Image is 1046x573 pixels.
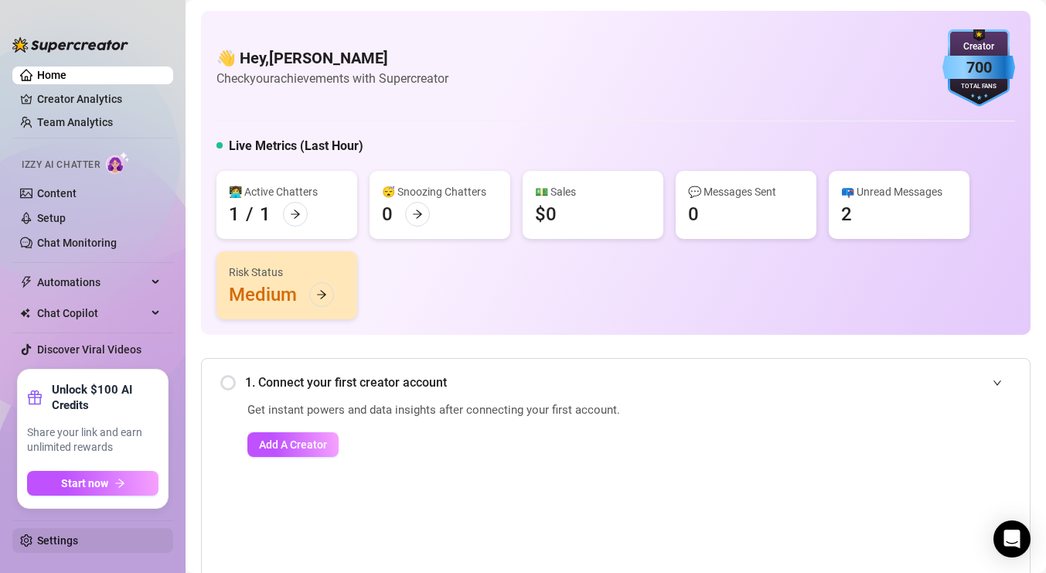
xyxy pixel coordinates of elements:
[114,478,125,489] span: arrow-right
[535,202,557,227] div: $0
[37,237,117,249] a: Chat Monitoring
[841,183,957,200] div: 📪 Unread Messages
[260,202,271,227] div: 1
[535,183,651,200] div: 💵 Sales
[688,202,699,227] div: 0
[316,289,327,300] span: arrow-right
[942,29,1015,107] img: blue-badge-DgoSNQY1.svg
[61,477,108,489] span: Start now
[229,183,345,200] div: 👩‍💻 Active Chatters
[229,137,363,155] h5: Live Metrics (Last Hour)
[688,183,804,200] div: 💬 Messages Sent
[942,56,1015,80] div: 700
[247,432,663,457] a: Add A Creator
[382,202,393,227] div: 0
[37,212,66,224] a: Setup
[37,301,147,326] span: Chat Copilot
[27,390,43,405] span: gift
[841,202,852,227] div: 2
[412,209,423,220] span: arrow-right
[245,373,1011,392] span: 1. Connect your first creator account
[229,202,240,227] div: 1
[37,187,77,200] a: Content
[37,270,147,295] span: Automations
[942,39,1015,54] div: Creator
[247,401,663,420] span: Get instant powers and data insights after connecting your first account.
[942,82,1015,92] div: Total Fans
[220,363,1011,401] div: 1. Connect your first creator account
[106,152,130,174] img: AI Chatter
[22,158,100,172] span: Izzy AI Chatter
[37,116,113,128] a: Team Analytics
[27,471,158,496] button: Start nowarrow-right
[382,183,498,200] div: 😴 Snoozing Chatters
[52,382,158,413] strong: Unlock $100 AI Credits
[20,308,30,319] img: Chat Copilot
[993,378,1002,387] span: expanded
[216,47,448,69] h4: 👋 Hey, [PERSON_NAME]
[216,69,448,88] article: Check your achievements with Supercreator
[993,520,1031,558] div: Open Intercom Messenger
[37,87,161,111] a: Creator Analytics
[37,534,78,547] a: Settings
[259,438,327,451] span: Add A Creator
[37,69,66,81] a: Home
[37,343,141,356] a: Discover Viral Videos
[247,432,339,457] button: Add A Creator
[229,264,345,281] div: Risk Status
[27,425,158,455] span: Share your link and earn unlimited rewards
[290,209,301,220] span: arrow-right
[20,276,32,288] span: thunderbolt
[12,37,128,53] img: logo-BBDzfeDw.svg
